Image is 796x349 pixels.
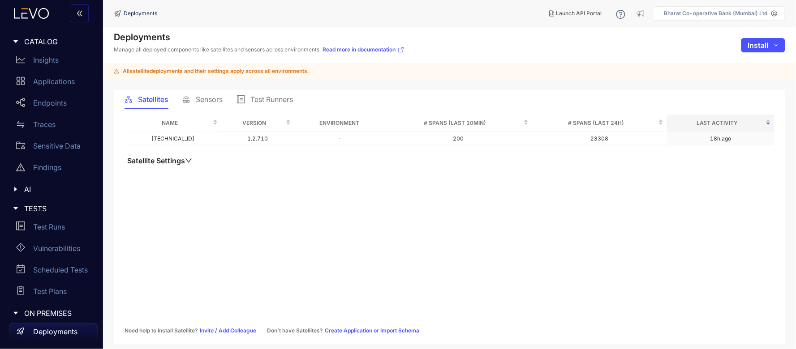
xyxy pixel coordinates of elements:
[225,118,284,128] span: Version
[33,77,75,85] p: Applications
[664,10,768,17] p: Bharat Co-operative Bank (Mumbai) Ltd
[185,157,192,164] span: down
[774,43,779,48] span: down
[325,328,419,334] a: Create Application or Import Schema
[221,115,294,132] th: Version
[125,156,195,165] button: Satellite Settingsdown
[250,95,293,103] span: Test Runners
[125,132,221,146] td: [TECHNICAL_ID]
[385,115,532,132] th: # Spans (last 10min)
[24,309,90,317] span: ON PREMISES
[267,328,323,334] span: Don’t have Satellites?
[9,158,98,180] a: Findings
[76,10,83,18] span: double-left
[9,239,98,261] a: Vulnerabilities
[138,95,168,103] span: Satellites
[9,323,98,345] a: Deployments
[33,120,56,128] p: Traces
[323,46,404,53] a: Read more in documentation
[5,304,98,323] div: ON PREMISES
[33,163,61,171] p: Findings
[71,4,89,22] button: double-left
[9,261,98,282] a: Scheduled Tests
[671,118,764,128] span: Last Activity
[748,41,769,49] span: Install
[200,328,256,334] a: Invite / Add Colleague
[9,94,98,115] a: Endpoints
[125,115,221,132] th: Name
[114,68,119,74] span: warning
[33,142,81,150] p: Sensitive Data
[5,32,98,51] div: CATALOG
[710,136,731,142] div: 18h ago
[125,328,198,334] span: Need help to Install Satellite?
[542,6,609,21] button: Launch API Portal
[33,244,80,252] p: Vulnerabilities
[13,186,19,192] span: caret-right
[536,118,657,128] span: # Spans (last 24h)
[128,118,211,128] span: Name
[114,32,404,43] h4: Deployments
[13,205,19,212] span: caret-right
[591,135,609,142] span: 23308
[24,204,90,213] span: TESTS
[123,68,309,74] span: All satellite deployments and their settings apply across all environments.
[24,38,90,46] span: CATALOG
[9,137,98,158] a: Sensitive Data
[453,135,464,142] span: 200
[389,118,522,128] span: # Spans (last 10min)
[16,163,25,172] span: warning
[33,99,67,107] p: Endpoints
[9,51,98,72] a: Insights
[196,95,223,103] span: Sensors
[294,132,385,146] td: -
[9,72,98,94] a: Applications
[33,266,88,274] p: Scheduled Tests
[532,115,667,132] th: # Spans (last 24h)
[9,282,98,304] a: Test Plans
[9,115,98,137] a: Traces
[5,180,98,199] div: AI
[741,38,785,52] button: Installdown
[33,223,65,231] p: Test Runs
[16,120,25,129] span: swap
[556,10,602,17] span: Launch API Portal
[9,218,98,239] a: Test Runs
[114,46,404,53] p: Manage all deployed components like satellites and sensors across environments.
[124,10,157,17] span: Deployments
[24,185,90,193] span: AI
[221,132,294,146] td: 1.2.710
[13,310,19,316] span: caret-right
[13,38,19,45] span: caret-right
[5,199,98,218] div: TESTS
[33,328,77,336] p: Deployments
[33,287,67,295] p: Test Plans
[294,115,385,132] th: Environment
[33,56,59,64] p: Insights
